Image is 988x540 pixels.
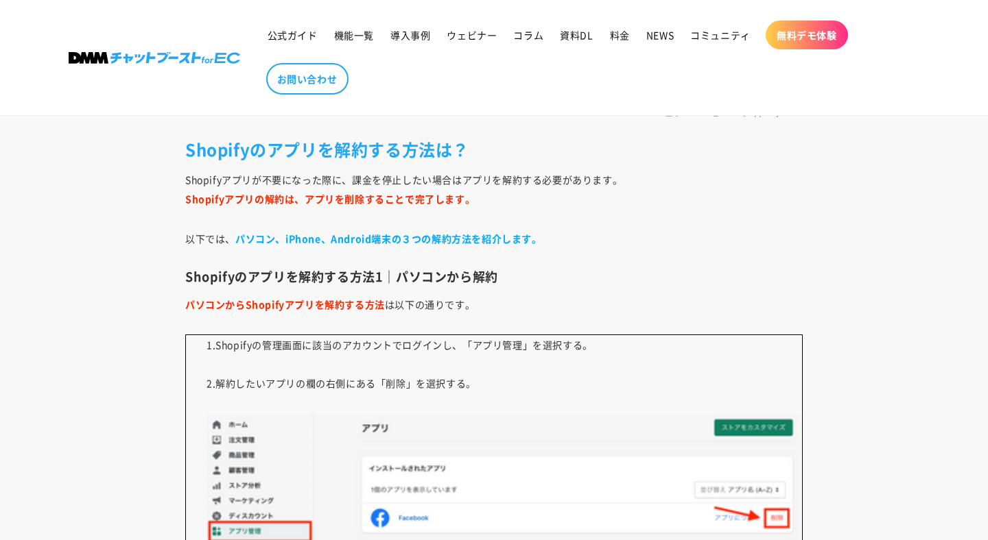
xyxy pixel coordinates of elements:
span: NEWS [646,29,674,41]
span: 無料デモ体験 [777,29,837,41]
span: Shopifyのアプリを解約する方法1｜パソコン [185,267,447,285]
strong: パソコンからShopifyアプリを解約する方法 [185,297,385,311]
span: 公式ガイド [268,29,318,41]
a: 無料デモ体験 [766,21,848,49]
span: ウェビナー [447,29,497,41]
a: 料金 [602,21,638,49]
h2: Shopifyのアプリを解約する方法は？ [185,138,803,160]
p: は以下の通りです。 [185,295,803,314]
a: コミュニティ [682,21,759,49]
img: 株式会社DMM Boost [69,52,240,64]
a: 導入事例 [382,21,438,49]
a: ウェビナー [438,21,505,49]
span: コラム [513,29,543,41]
p: Shopifyアプリが不要になった際に、課金を停止したい場合はアプリを解約する必要があります。 [185,170,803,208]
strong: Shopifyアプリの解約は、アプリを削除することで完了します。 [185,192,475,206]
a: 資料DL [552,21,601,49]
span: お問い合わせ [277,73,338,85]
span: 導入事例 [390,29,430,41]
p: 以下では、 [185,229,803,248]
span: 料金 [610,29,630,41]
span: 資料DL [560,29,593,41]
a: コラム [505,21,552,49]
a: NEWS [638,21,682,49]
a: 公式ガイド [259,21,326,49]
a: 機能一覧 [326,21,382,49]
strong: パソコン、iPhone、Android端末の３つの解約方法を紹介します。 [235,232,542,245]
a: お問い合わせ [266,63,349,95]
span: 機能一覧 [334,29,374,41]
span: コミュニティ [690,29,751,41]
h3: から解約 [185,269,803,284]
